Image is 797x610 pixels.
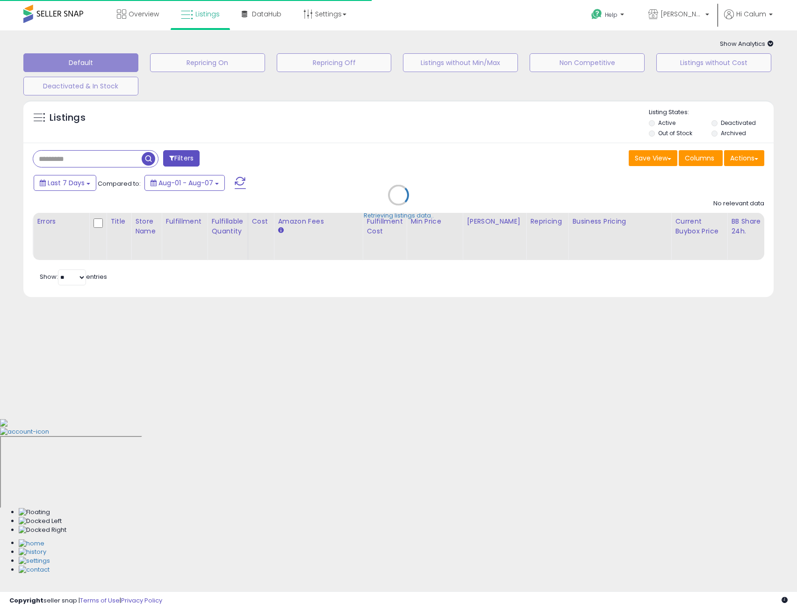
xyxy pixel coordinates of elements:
[720,39,774,48] span: Show Analytics
[19,508,50,517] img: Floating
[605,11,617,19] span: Help
[150,53,265,72] button: Repricing On
[736,9,766,19] span: Hi Calum
[530,53,645,72] button: Non Competitive
[724,9,773,30] a: Hi Calum
[23,53,138,72] button: Default
[403,53,518,72] button: Listings without Min/Max
[364,211,434,220] div: Retrieving listings data..
[129,9,159,19] span: Overview
[656,53,771,72] button: Listings without Cost
[584,1,633,30] a: Help
[661,9,703,19] span: [PERSON_NAME] Essentials LLC
[19,517,62,526] img: Docked Left
[23,77,138,95] button: Deactivated & In Stock
[19,539,44,548] img: Home
[591,8,603,20] i: Get Help
[19,566,50,574] img: Contact
[252,9,281,19] span: DataHub
[195,9,220,19] span: Listings
[19,557,50,566] img: Settings
[19,548,46,557] img: History
[19,526,66,535] img: Docked Right
[277,53,392,72] button: Repricing Off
